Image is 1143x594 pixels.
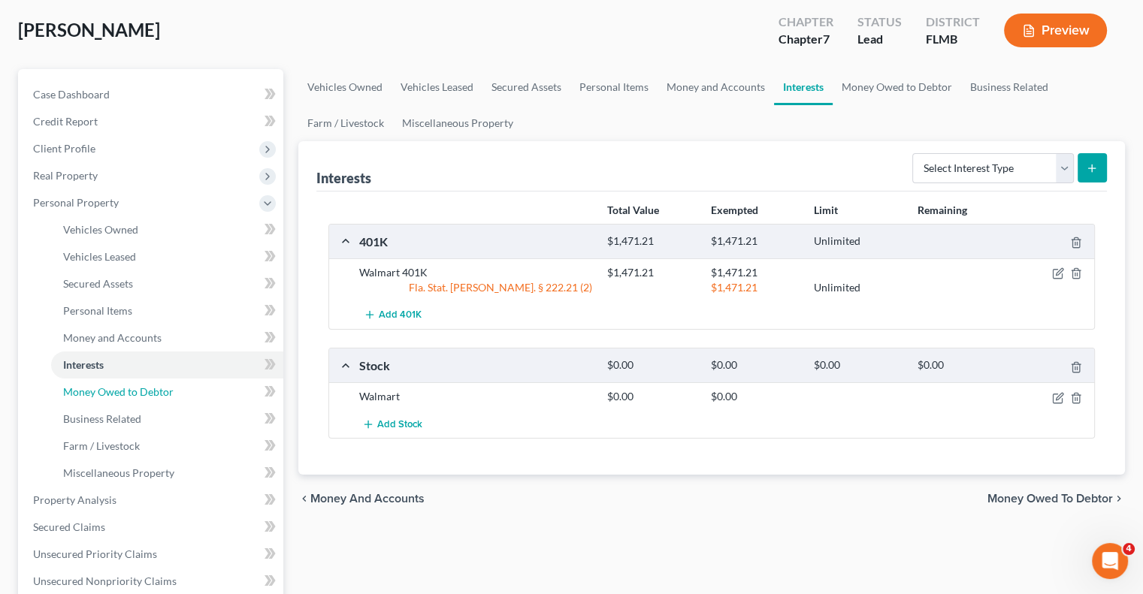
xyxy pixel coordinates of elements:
[310,493,425,505] span: Money and Accounts
[779,31,833,48] div: Chapter
[33,142,95,155] span: Client Profile
[63,466,174,479] span: Miscellaneous Property
[806,280,909,295] div: Unlimited
[63,412,141,425] span: Business Related
[482,69,570,105] a: Secured Assets
[21,541,283,568] a: Unsecured Priority Claims
[703,358,806,372] div: $0.00
[51,297,283,324] a: Personal Items
[658,69,774,105] a: Money and Accounts
[352,234,600,249] div: 401K
[926,31,980,48] div: FLMB
[600,389,703,404] div: $0.00
[316,169,371,187] div: Interests
[51,324,283,351] a: Money and Accounts
[63,358,104,371] span: Interests
[21,514,283,541] a: Secured Claims
[377,418,422,430] span: Add Stock
[33,169,98,182] span: Real Property
[833,69,961,105] a: Money Owed to Debtor
[21,108,283,135] a: Credit Report
[393,105,522,141] a: Miscellaneous Property
[711,204,758,216] strong: Exempted
[352,280,600,295] div: Fla. Stat. [PERSON_NAME]. § 222.21 (2)
[298,493,425,505] button: chevron_left Money and Accounts
[51,270,283,297] a: Secured Assets
[18,19,160,41] span: [PERSON_NAME]
[298,493,310,505] i: chevron_left
[1113,493,1125,505] i: chevron_right
[33,196,119,209] span: Personal Property
[600,358,703,372] div: $0.00
[823,32,830,46] span: 7
[806,234,909,249] div: Unlimited
[298,69,392,105] a: Vehicles Owned
[600,265,703,280] div: $1,471.21
[857,14,902,31] div: Status
[806,358,909,372] div: $0.00
[33,493,116,506] span: Property Analysis
[33,88,110,101] span: Case Dashboard
[21,487,283,514] a: Property Analysis
[51,351,283,378] a: Interests
[33,547,157,560] span: Unsecured Priority Claims
[63,304,132,317] span: Personal Items
[779,14,833,31] div: Chapter
[352,389,600,404] div: Walmart
[987,493,1113,505] span: Money Owed to Debtor
[857,31,902,48] div: Lead
[51,216,283,243] a: Vehicles Owned
[926,14,980,31] div: District
[51,460,283,487] a: Miscellaneous Property
[570,69,658,105] a: Personal Items
[987,493,1125,505] button: Money Owed to Debtor chevron_right
[63,439,140,452] span: Farm / Livestock
[910,358,1013,372] div: $0.00
[1004,14,1107,47] button: Preview
[51,433,283,460] a: Farm / Livestock
[51,243,283,270] a: Vehicles Leased
[63,250,136,263] span: Vehicles Leased
[961,69,1057,105] a: Business Related
[607,204,659,216] strong: Total Value
[51,378,283,406] a: Money Owed to Debtor
[392,69,482,105] a: Vehicles Leased
[63,277,133,290] span: Secured Assets
[918,204,967,216] strong: Remaining
[63,223,138,236] span: Vehicles Owned
[703,265,806,280] div: $1,471.21
[352,265,600,280] div: Walmart 401K
[379,309,422,321] span: Add 401K
[63,385,174,398] span: Money Owed to Debtor
[703,280,806,295] div: $1,471.21
[352,357,600,373] div: Stock
[298,105,393,141] a: Farm / Livestock
[33,574,177,587] span: Unsecured Nonpriority Claims
[703,389,806,404] div: $0.00
[814,204,838,216] strong: Limit
[774,69,833,105] a: Interests
[359,410,425,438] button: Add Stock
[359,301,425,329] button: Add 401K
[21,81,283,108] a: Case Dashboard
[33,115,98,128] span: Credit Report
[1123,543,1135,555] span: 4
[33,520,105,533] span: Secured Claims
[703,234,806,249] div: $1,471.21
[51,406,283,433] a: Business Related
[63,331,162,344] span: Money and Accounts
[1092,543,1128,579] iframe: Intercom live chat
[600,234,703,249] div: $1,471.21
